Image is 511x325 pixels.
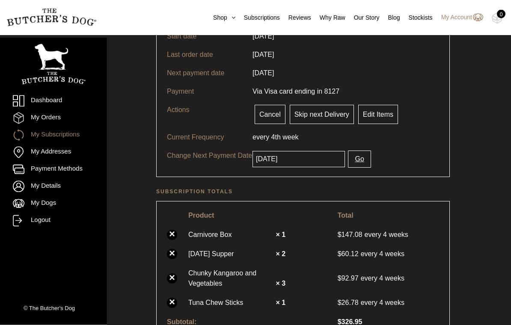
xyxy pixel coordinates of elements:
[333,294,445,312] td: every 4 weeks
[492,13,502,24] img: TBD_Cart-Empty.png
[253,134,281,141] span: every 4th
[13,130,94,141] a: My Subscriptions
[167,298,177,308] a: ×
[167,133,253,143] p: Current Frequency
[13,215,94,227] a: Logout
[333,245,445,263] td: every 4 weeks
[162,64,247,83] td: Next payment date
[400,13,433,22] a: Stockists
[162,46,247,64] td: Last order date
[276,299,285,307] strong: × 1
[13,164,94,175] a: Payment Methods
[338,298,361,308] span: 26.78
[13,95,94,107] a: Dashboard
[380,13,400,22] a: Blog
[497,10,505,18] div: 0
[358,105,398,124] a: Edit Items
[247,46,279,64] td: [DATE]
[253,88,339,95] span: Via Visa card ending in 8127
[338,231,365,239] span: 147.08
[311,13,345,22] a: Why Raw
[345,13,380,22] a: Our Story
[13,181,94,192] a: My Details
[333,207,445,225] th: Total
[276,280,285,287] strong: × 3
[433,12,483,23] a: My Account
[21,44,86,85] img: TBD_Portrait_Logo_White.png
[348,151,371,168] button: Go
[338,275,361,282] span: 92.97
[167,249,177,260] a: ×
[205,13,235,22] a: Shop
[255,105,285,124] a: Cancel
[247,27,279,46] td: [DATE]
[338,251,361,258] span: 60.12
[280,13,311,22] a: Reviews
[276,231,285,239] strong: × 1
[338,299,342,307] span: $
[333,264,445,293] td: every 4 weeks
[162,83,247,101] td: Payment
[167,230,177,240] a: ×
[188,230,274,240] a: Carnivore Box
[338,275,342,282] span: $
[290,105,354,124] a: Skip next Delivery
[338,231,342,239] span: $
[13,147,94,158] a: My Addresses
[235,13,280,22] a: Subscriptions
[156,188,450,196] h2: Subscription totals
[13,198,94,210] a: My Dogs
[167,274,177,284] a: ×
[276,251,285,258] strong: × 2
[188,298,274,308] a: Tuna Chew Sticks
[188,269,274,289] a: Chunky Kangaroo and Vegetables
[282,134,298,141] span: week
[167,151,253,161] p: Change Next Payment Date
[183,207,332,225] th: Product
[162,101,247,128] td: Actions
[247,64,279,83] td: [DATE]
[333,226,445,244] td: every 4 weeks
[13,112,94,124] a: My Orders
[162,27,247,46] td: Start date
[338,251,342,258] span: $
[188,249,274,260] a: [DATE] Supper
